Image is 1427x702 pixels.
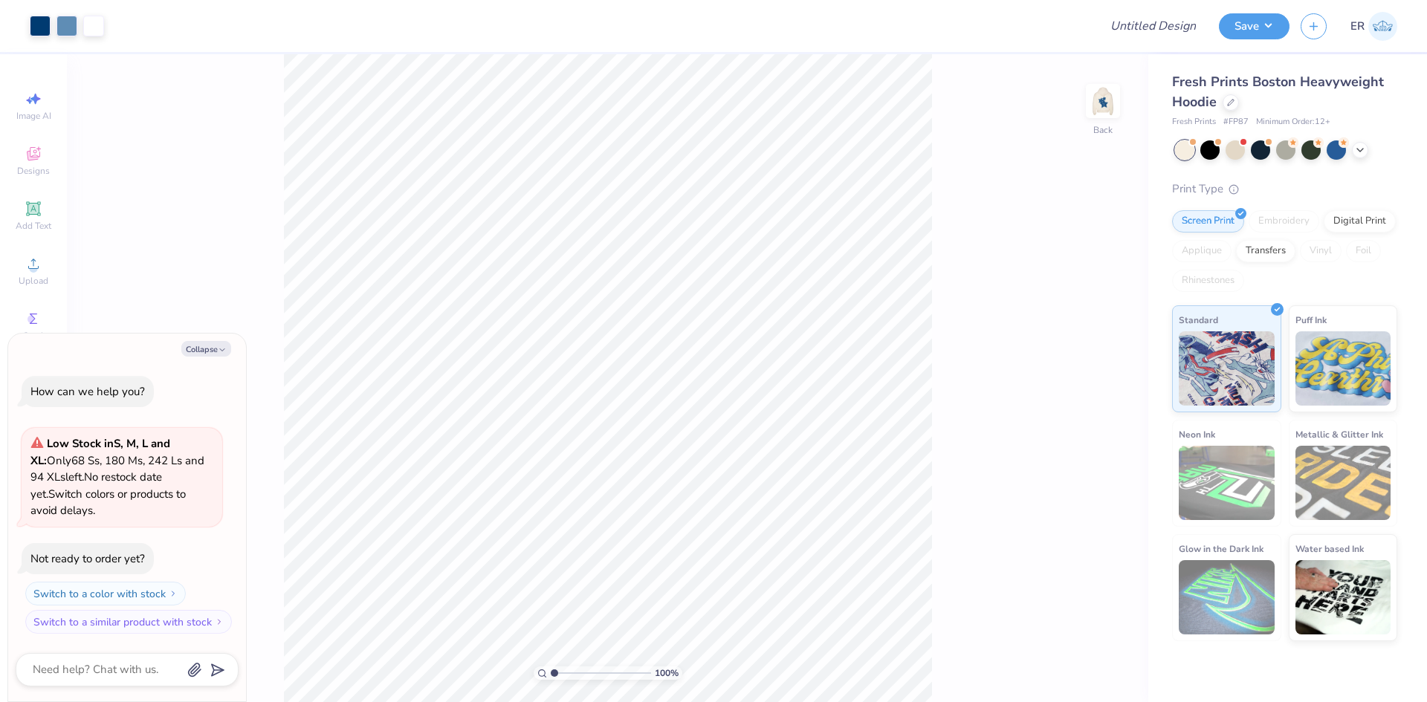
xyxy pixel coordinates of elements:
span: Standard [1179,312,1218,328]
img: Puff Ink [1295,331,1391,406]
input: Untitled Design [1098,11,1208,41]
div: Embroidery [1249,210,1319,233]
button: Switch to a similar product with stock [25,610,232,634]
img: Back [1088,86,1118,116]
button: Switch to a color with stock [25,582,186,605]
div: Not ready to order yet? [30,551,145,566]
span: Minimum Order: 12 + [1256,116,1330,129]
span: Glow in the Dark Ink [1179,541,1263,556]
img: Elijah Roquero [1368,12,1397,41]
strong: Low Stock in S, M, L and XL : [30,436,170,468]
div: How can we help you? [30,384,145,399]
span: No restock date yet. [30,469,162,501]
div: Rhinestones [1172,270,1244,292]
div: Print Type [1172,181,1397,198]
button: Save [1219,13,1290,39]
button: Collapse [181,341,231,357]
img: Neon Ink [1179,446,1275,520]
div: Digital Print [1324,210,1396,233]
div: Foil [1346,240,1381,262]
img: Water based Ink [1295,560,1391,634]
span: Water based Ink [1295,541,1364,556]
span: 100 % [655,666,679,680]
img: Standard [1179,331,1275,406]
span: Neon Ink [1179,426,1215,442]
div: Applique [1172,240,1232,262]
span: Metallic & Glitter Ink [1295,426,1383,442]
span: Fresh Prints [1172,116,1216,129]
img: Switch to a similar product with stock [215,617,224,626]
span: Designs [17,165,50,177]
span: Upload [19,275,48,287]
span: Only 68 Ss, 180 Ms, 242 Ls and 94 XLs left. Switch colors or products to avoid delays. [30,436,204,518]
div: Back [1093,123,1113,137]
span: Image AI [16,110,51,122]
span: Fresh Prints Boston Heavyweight Hoodie [1172,73,1384,111]
img: Glow in the Dark Ink [1179,560,1275,634]
img: Switch to a color with stock [169,589,178,598]
span: Greek [22,330,45,342]
img: Metallic & Glitter Ink [1295,446,1391,520]
span: ER [1350,18,1365,35]
div: Vinyl [1300,240,1342,262]
div: Transfers [1236,240,1295,262]
div: Screen Print [1172,210,1244,233]
span: # FP87 [1223,116,1249,129]
a: ER [1350,12,1397,41]
span: Add Text [16,220,51,232]
span: Puff Ink [1295,312,1327,328]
